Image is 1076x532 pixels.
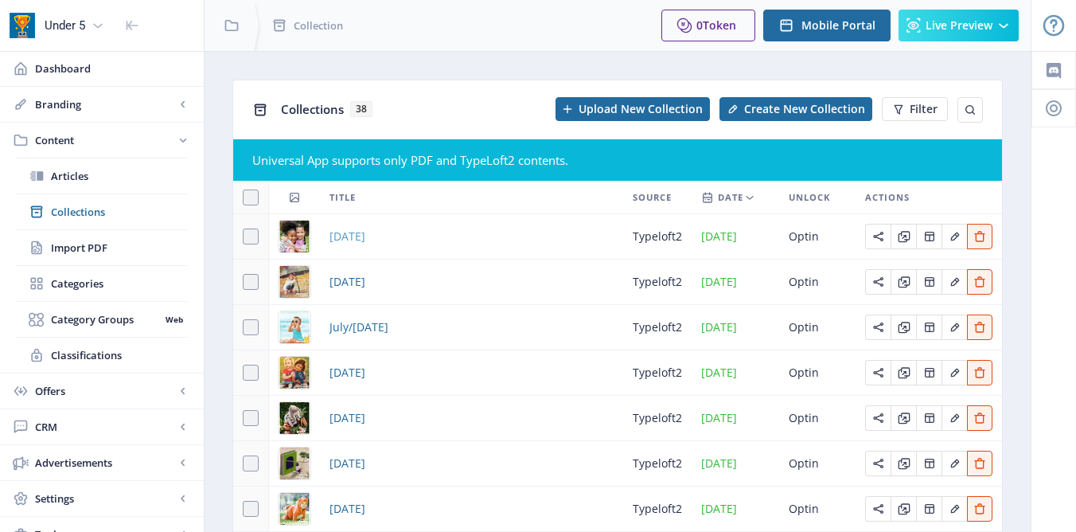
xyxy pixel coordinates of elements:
td: [DATE] [692,441,779,487]
a: Edit page [916,409,941,424]
span: [DATE] [329,454,365,473]
span: Date [718,188,743,207]
button: 0Token [661,10,755,41]
td: typeloft2 [623,214,692,260]
span: Settings [35,491,175,507]
img: 0c77b547-fde6-4ba7-b02e-14b64a05527a.jpg [279,221,310,252]
span: Advertisements [35,455,175,471]
span: Live Preview [926,19,992,32]
a: Articles [16,158,188,194]
span: Classifications [51,347,188,363]
a: Edit page [967,319,992,334]
a: Edit page [865,319,891,334]
a: Edit page [891,455,916,470]
a: Edit page [916,273,941,288]
td: Optin [779,260,856,305]
a: Edit page [941,364,967,379]
a: Classifications [16,338,188,373]
span: Offers [35,383,175,399]
span: Category Groups [51,311,160,327]
td: [DATE] [692,260,779,305]
td: Optin [779,350,856,396]
span: Actions [865,188,910,207]
a: Edit page [916,364,941,379]
span: Articles [51,168,188,184]
a: Edit page [967,273,992,288]
img: app-icon.png [10,13,35,38]
div: Universal App supports only PDF and TypeLoft2 contents. [252,152,983,168]
span: Mobile Portal [801,19,875,32]
a: Edit page [916,228,941,243]
a: [DATE] [329,499,365,518]
a: Edit page [865,228,891,243]
td: [DATE] [692,396,779,441]
a: [DATE] [329,272,365,291]
a: Edit page [865,500,891,515]
button: Mobile Portal [763,10,891,41]
a: Categories [16,266,188,301]
img: e655ffeb-f9fb-4de5-9b75-1a475c61f544.jpg [279,448,310,479]
td: typeloft2 [623,260,692,305]
button: Upload New Collection [556,97,710,121]
a: [DATE] [329,363,365,382]
button: Filter [882,97,948,121]
span: Upload New Collection [579,103,703,115]
span: Dashboard [35,61,191,76]
img: eb644ad9-d59b-45fd-bb2a-6caddfc83cd2.jpg [279,402,310,434]
td: [DATE] [692,487,779,532]
span: CRM [35,419,175,435]
span: Create New Collection [744,103,865,115]
td: typeloft2 [623,441,692,487]
a: Edit page [941,500,967,515]
a: Edit page [941,228,967,243]
td: typeloft2 [623,487,692,532]
button: Live Preview [899,10,1019,41]
a: Edit page [865,409,891,424]
a: Category GroupsWeb [16,302,188,337]
a: Edit page [941,455,967,470]
td: [DATE] [692,350,779,396]
button: Create New Collection [719,97,872,121]
a: Edit page [865,364,891,379]
a: Edit page [967,500,992,515]
td: Optin [779,305,856,350]
span: Title [329,188,356,207]
td: Optin [779,487,856,532]
div: Under 5 [45,8,85,43]
a: Edit page [865,273,891,288]
span: Token [703,18,736,33]
a: July/[DATE] [329,318,388,337]
a: Edit page [891,228,916,243]
a: Edit page [865,455,891,470]
a: Edit page [967,409,992,424]
td: typeloft2 [623,396,692,441]
a: Collections [16,194,188,229]
img: 349bc70d-e698-4cbe-a0ed-4e54796b3416.jpg [279,493,310,525]
td: Optin [779,441,856,487]
a: Edit page [967,364,992,379]
span: Collections [51,204,188,220]
a: Edit page [891,409,916,424]
td: typeloft2 [623,350,692,396]
span: 38 [350,101,372,117]
td: [DATE] [692,214,779,260]
td: typeloft2 [623,305,692,350]
span: Filter [910,103,938,115]
a: Edit page [916,455,941,470]
a: Edit page [891,364,916,379]
img: 7d677b12-a6ff-445c-b41c-1c5356c3c62a.jpg [279,311,310,343]
a: Edit page [891,273,916,288]
a: [DATE] [329,227,365,246]
span: Categories [51,276,188,291]
a: Edit page [941,319,967,334]
a: New page [710,97,872,121]
td: Optin [779,214,856,260]
a: Edit page [941,273,967,288]
span: Collections [281,101,344,117]
span: Source [633,188,672,207]
a: Edit page [967,455,992,470]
